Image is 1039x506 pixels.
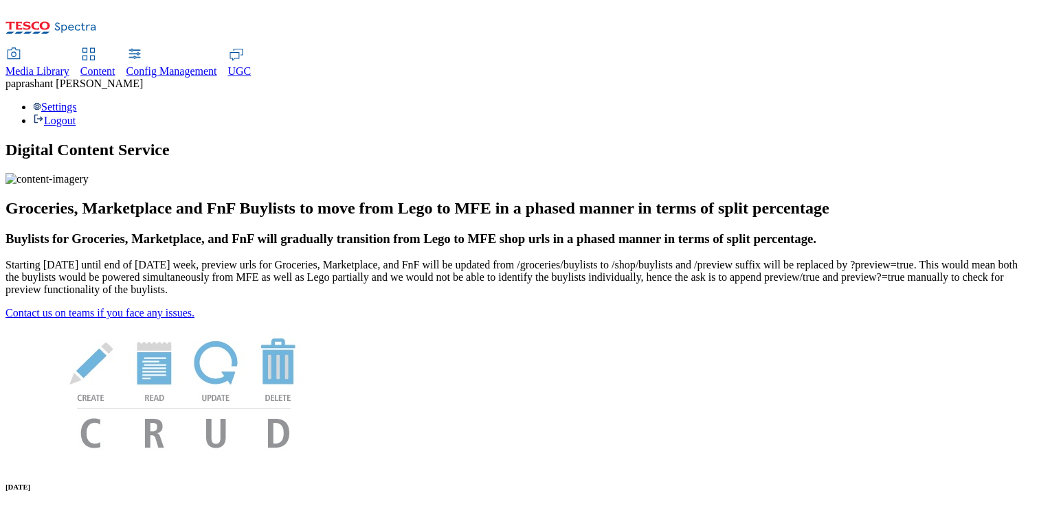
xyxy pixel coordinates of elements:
[5,141,1034,159] h1: Digital Content Service
[5,259,1034,296] p: Starting [DATE] until end of [DATE] week, preview urls for Groceries, Marketplace, and FnF will b...
[5,78,16,89] span: pa
[5,199,1034,218] h2: Groceries, Marketplace and FnF Buylists to move from Lego to MFE in a phased manner in terms of s...
[126,49,217,78] a: Config Management
[16,78,143,89] span: prashant [PERSON_NAME]
[5,65,69,77] span: Media Library
[228,65,252,77] span: UGC
[5,483,1034,491] h6: [DATE]
[5,307,194,319] a: Contact us on teams if you face any issues.
[5,49,69,78] a: Media Library
[5,231,1034,246] h3: Buylists for Groceries, Marketplace, and FnF will gradually transition from Lego to MFE shop urls...
[80,65,115,77] span: Content
[5,319,363,463] img: News Image
[5,173,89,185] img: content-imagery
[80,49,115,78] a: Content
[33,115,76,126] a: Logout
[126,65,217,77] span: Config Management
[33,101,77,113] a: Settings
[228,49,252,78] a: UGC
